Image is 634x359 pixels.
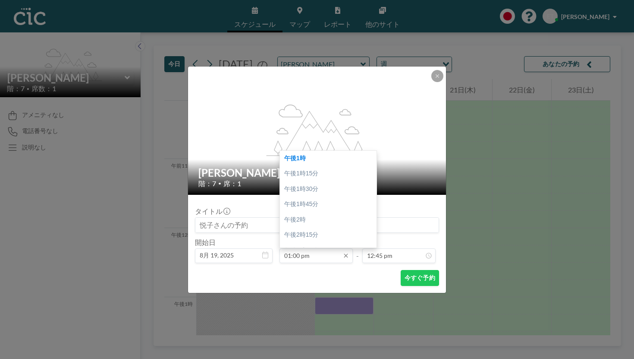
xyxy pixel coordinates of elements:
[284,200,318,207] font: 午後1時45分
[284,155,306,162] font: 午後1時
[284,216,306,223] font: 午後2時
[195,218,439,232] input: 悦子さんの予約
[284,231,318,238] font: 午後2時15分
[284,170,318,177] font: 午後1時15分
[195,207,223,215] font: タイトル
[284,247,318,254] font: 午後2時30分
[223,179,241,187] font: 席：1
[356,251,359,260] font: -
[218,180,221,187] font: •
[405,274,435,281] font: 今すぐ予約
[401,270,439,286] button: 今すぐ予約
[195,238,216,246] font: 開始日
[198,179,216,187] font: 階：7
[198,166,280,179] font: [PERSON_NAME]
[284,185,318,192] font: 午後1時30分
